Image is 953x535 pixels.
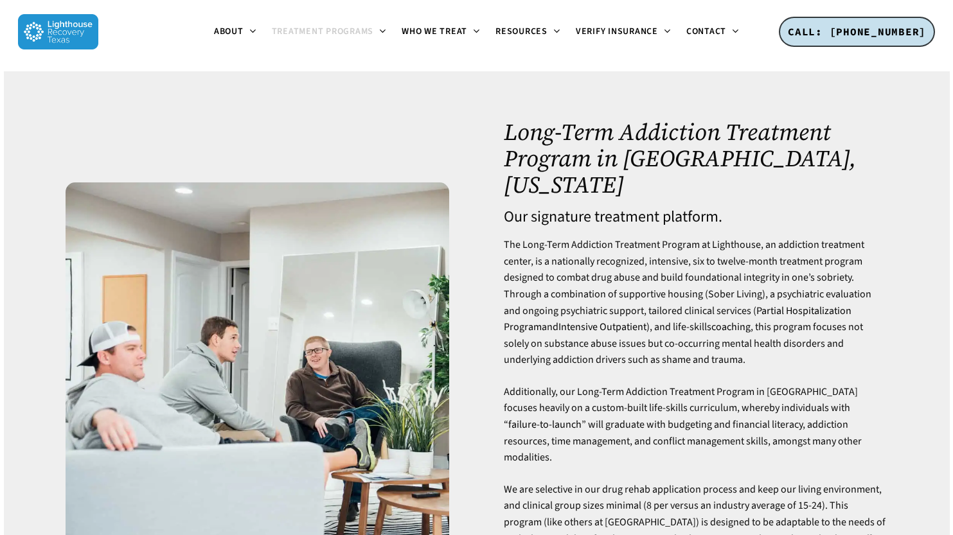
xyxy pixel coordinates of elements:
span: Contact [686,25,726,38]
a: Resources [488,27,568,37]
a: Intensive Outpatient [558,320,646,334]
a: Treatment Programs [264,27,395,37]
a: failure-to-launch [508,417,582,432]
span: CALL: [PHONE_NUMBER] [788,25,926,38]
a: About [206,27,264,37]
a: coaching [711,320,751,334]
a: Contact [679,27,747,37]
p: The Long-Term Addiction Treatment Program at Lighthouse, an addiction treatment center, is a nati... [504,237,887,384]
h1: Long-Term Addiction Treatment Program in [GEOGRAPHIC_DATA], [US_STATE] [504,119,887,198]
img: Lighthouse Recovery Texas [18,14,98,49]
p: Additionally, our Long-Term Addiction Treatment Program in [GEOGRAPHIC_DATA] focuses heavily on a... [504,384,887,482]
span: Resources [495,25,548,38]
span: About [214,25,244,38]
a: CALL: [PHONE_NUMBER] [779,17,935,48]
span: Verify Insurance [576,25,658,38]
a: Verify Insurance [568,27,679,37]
h4: Our signature treatment platform. [504,209,887,225]
span: Who We Treat [402,25,467,38]
a: Who We Treat [394,27,488,37]
span: Treatment Programs [272,25,374,38]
